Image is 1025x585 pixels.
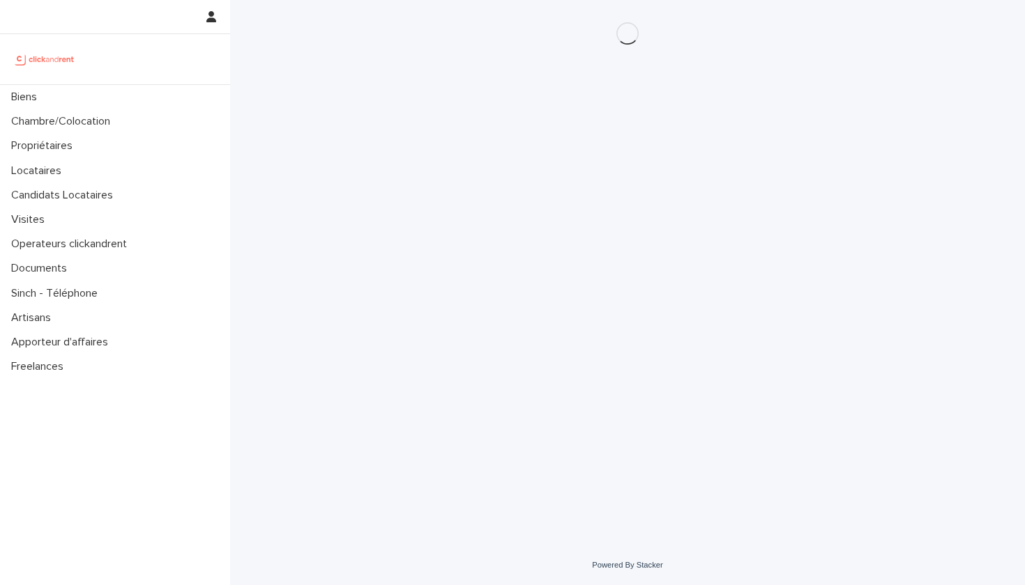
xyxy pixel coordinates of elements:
[6,360,75,373] p: Freelances
[592,561,662,569] a: Powered By Stacker
[6,336,119,349] p: Apporteur d'affaires
[6,91,48,104] p: Biens
[6,189,124,202] p: Candidats Locataires
[6,213,56,226] p: Visites
[6,115,121,128] p: Chambre/Colocation
[11,45,79,73] img: UCB0brd3T0yccxBKYDjQ
[6,262,78,275] p: Documents
[6,287,109,300] p: Sinch - Téléphone
[6,164,73,178] p: Locataires
[6,139,84,153] p: Propriétaires
[6,311,62,325] p: Artisans
[6,237,138,251] p: Operateurs clickandrent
